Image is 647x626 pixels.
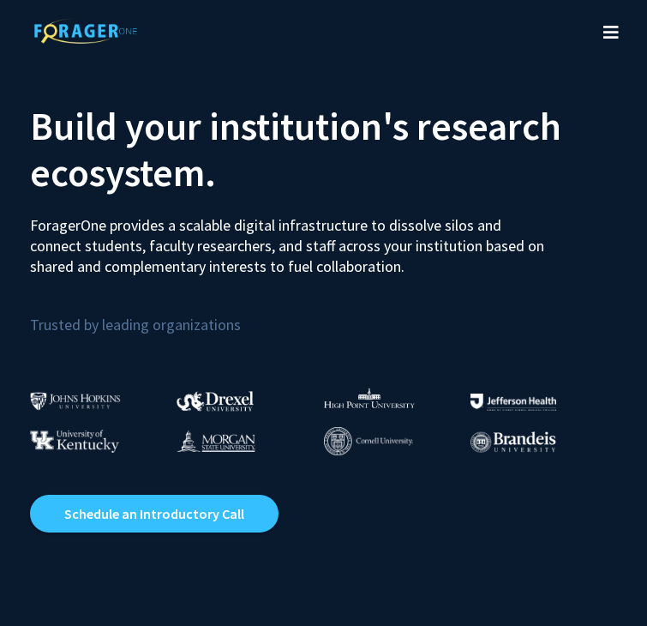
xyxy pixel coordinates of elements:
img: High Point University [324,388,415,408]
p: ForagerOne provides a scalable digital infrastructure to dissolve silos and connect students, fac... [30,202,547,277]
img: Drexel University [177,391,254,411]
img: Brandeis University [470,431,556,453]
h2: Build your institution's research ecosystem. [30,103,617,196]
img: Thomas Jefferson University [470,394,556,410]
img: University of Kentucky [30,430,119,453]
img: ForagerOne Logo [26,18,146,44]
img: Johns Hopkins University [30,392,121,410]
img: Morgan State University [177,430,255,452]
img: Cornell University [324,427,413,455]
p: Trusted by leading organizations [30,291,617,338]
a: Opens in a new tab [30,495,279,533]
